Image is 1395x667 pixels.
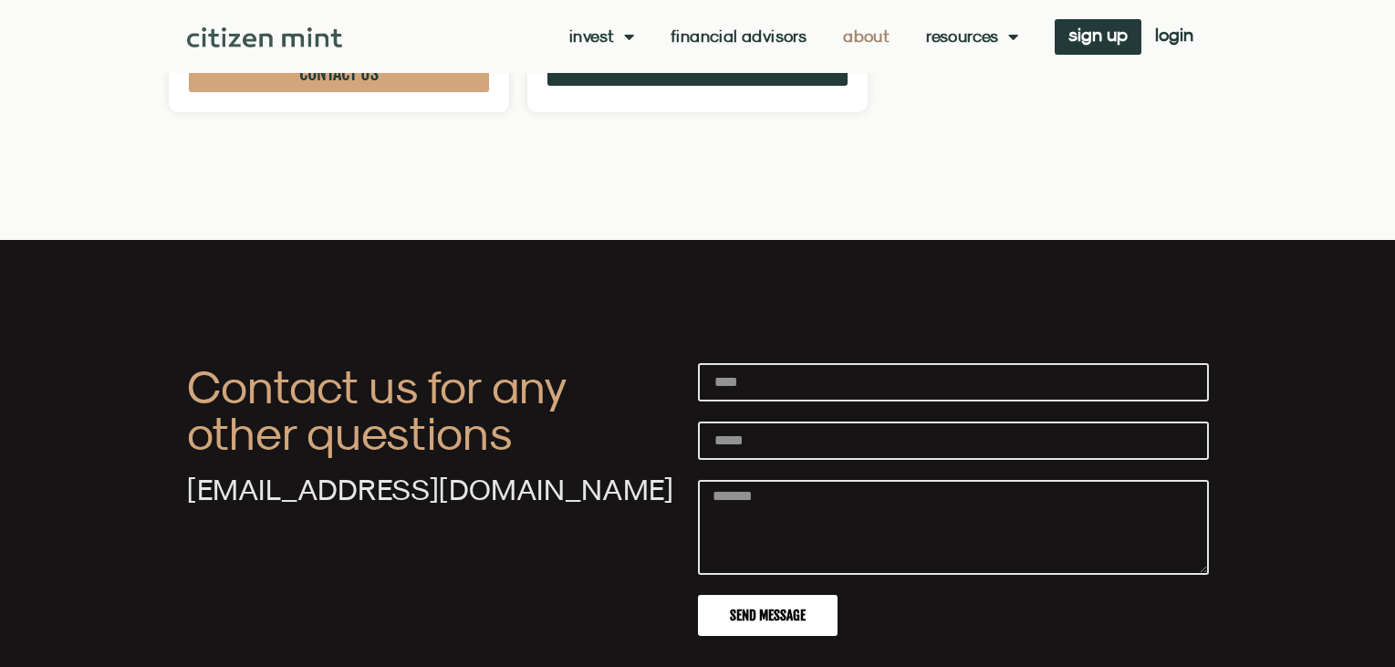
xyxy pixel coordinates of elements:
form: New Form [698,363,1209,656]
a: [EMAIL_ADDRESS][DOMAIN_NAME] [187,472,673,506]
span: Send Message [730,609,806,622]
a: sign up [1055,19,1141,55]
h4: Contact us for any other questions [187,363,680,456]
nav: Menu [569,27,1018,46]
img: Citizen Mint [187,27,343,47]
button: Send Message [698,595,838,636]
a: Financial Advisors [671,27,807,46]
span: sign up [1068,28,1128,41]
a: Resources [926,27,1018,46]
a: About [843,27,890,46]
span: login [1155,28,1193,41]
a: login [1141,19,1207,55]
button: CONTACT US [189,56,489,92]
span: CONTACT US [299,65,379,83]
a: Invest [569,27,634,46]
